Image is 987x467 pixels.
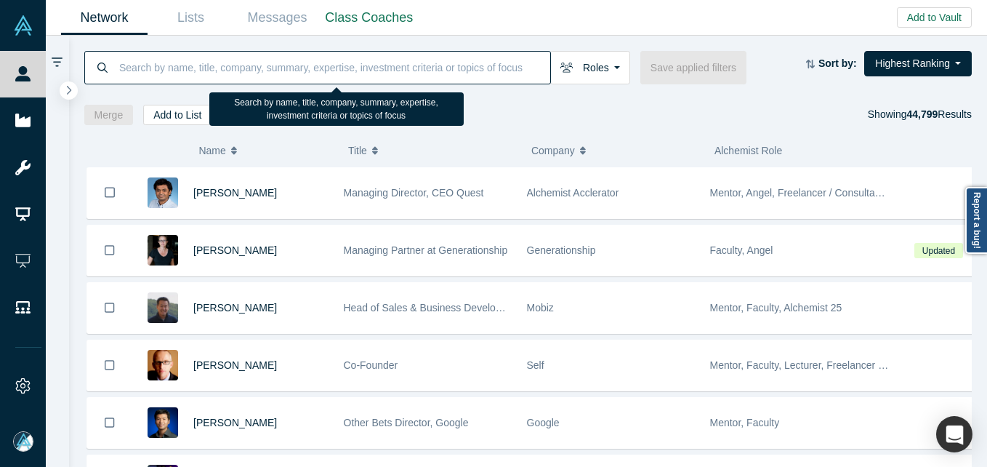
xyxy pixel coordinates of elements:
[13,431,33,452] img: Mia Scott's Account
[710,417,780,428] span: Mentor, Faculty
[344,302,564,314] span: Head of Sales & Business Development (interim)
[193,417,277,428] a: [PERSON_NAME]
[193,187,277,199] a: [PERSON_NAME]
[897,7,972,28] button: Add to Vault
[348,135,367,166] span: Title
[193,244,277,256] a: [PERSON_NAME]
[710,244,773,256] span: Faculty, Angel
[344,187,484,199] span: Managing Director, CEO Quest
[193,359,277,371] a: [PERSON_NAME]
[714,145,782,156] span: Alchemist Role
[527,417,560,428] span: Google
[148,292,178,323] img: Michael Chang's Profile Image
[13,15,33,36] img: Alchemist Vault Logo
[344,359,398,371] span: Co-Founder
[868,105,972,125] div: Showing
[148,350,178,380] img: Robert Winder's Profile Image
[148,407,178,438] img: Steven Kan's Profile Image
[527,302,554,314] span: Mobiz
[531,135,699,166] button: Company
[550,51,630,84] button: Roles
[193,302,277,314] a: [PERSON_NAME]
[864,51,972,76] button: Highest Ranking
[965,187,987,254] a: Report a bug!
[84,105,134,125] button: Merge
[818,57,857,69] strong: Sort by:
[527,244,596,256] span: Generationship
[531,135,575,166] span: Company
[87,167,132,218] button: Bookmark
[321,1,418,35] a: Class Coaches
[143,105,211,125] button: Add to List
[148,235,178,266] img: Rachel Chalmers's Profile Image
[87,340,132,391] button: Bookmark
[61,1,148,35] a: Network
[198,135,333,166] button: Name
[344,417,469,428] span: Other Bets Director, Google
[344,244,508,256] span: Managing Partner at Generationship
[906,108,938,120] strong: 44,799
[527,359,544,371] span: Self
[148,1,234,35] a: Lists
[914,243,962,258] span: Updated
[87,398,132,448] button: Bookmark
[640,51,746,84] button: Save applied filters
[118,50,550,84] input: Search by name, title, company, summary, expertise, investment criteria or topics of focus
[710,302,842,314] span: Mentor, Faculty, Alchemist 25
[148,177,178,208] img: Gnani Palanikumar's Profile Image
[906,108,972,120] span: Results
[348,135,516,166] button: Title
[234,1,321,35] a: Messages
[87,225,132,276] button: Bookmark
[198,135,225,166] span: Name
[87,283,132,333] button: Bookmark
[527,187,619,199] span: Alchemist Acclerator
